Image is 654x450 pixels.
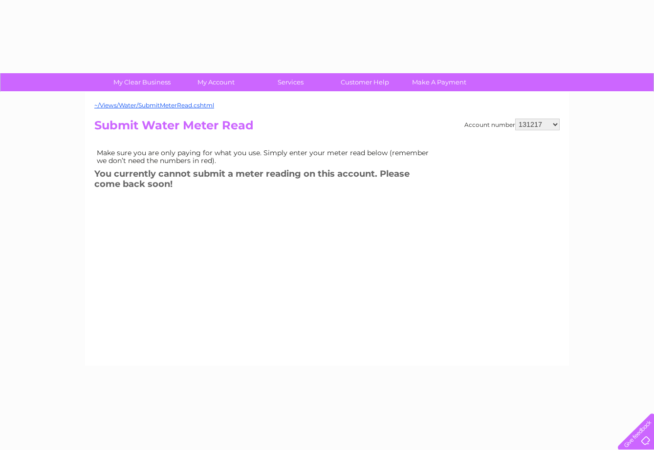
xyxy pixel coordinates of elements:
[250,73,331,91] a: Services
[399,73,480,91] a: Make A Payment
[464,119,560,130] div: Account number
[102,73,182,91] a: My Clear Business
[94,119,560,137] h2: Submit Water Meter Read
[94,102,214,109] a: ~/Views/Water/SubmitMeterRead.cshtml
[325,73,405,91] a: Customer Help
[94,167,436,194] h3: You currently cannot submit a meter reading on this account. Please come back soon!
[94,146,436,167] td: Make sure you are only paying for what you use. Simply enter your meter read below (remember we d...
[176,73,257,91] a: My Account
